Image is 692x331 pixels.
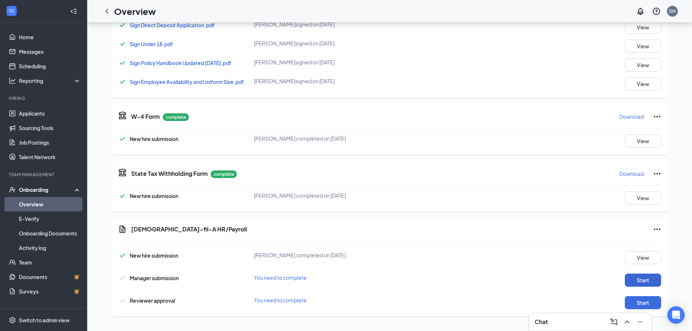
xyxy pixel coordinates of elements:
a: Sign Policy Handbook Updated [DATE].pdf [130,60,231,66]
button: Start [625,274,661,287]
a: Messages [19,44,81,59]
p: complete [163,113,189,121]
a: Overview [19,197,81,211]
button: View [625,191,661,205]
svg: Minimize [636,318,644,326]
svg: Ellipses [653,169,661,178]
svg: Analysis [9,77,16,84]
button: Minimize [634,316,646,328]
svg: QuestionInfo [652,7,661,16]
button: Download [619,111,644,122]
div: [PERSON_NAME] signed on [DATE] [254,40,435,47]
div: [PERSON_NAME] signed on [DATE] [254,58,435,66]
svg: Settings [9,316,16,324]
a: SurveysCrown [19,284,81,299]
svg: Ellipses [653,225,661,234]
button: ComposeMessage [608,316,620,328]
svg: Collapse [70,8,77,15]
span: [PERSON_NAME] completed on [DATE] [254,192,346,199]
p: Download [619,170,644,177]
h3: Chat [535,318,548,326]
button: Start [625,296,661,309]
svg: UserCheck [9,186,16,193]
span: [PERSON_NAME] completed on [DATE] [254,135,346,142]
svg: Checkmark [118,40,127,48]
a: Applicants [19,106,81,121]
div: Reporting [19,77,81,84]
svg: WorkstreamLogo [8,7,15,15]
a: Onboarding Documents [19,226,81,241]
svg: ChevronLeft [102,7,111,16]
p: Download [619,113,644,120]
svg: Checkmark [118,21,127,29]
a: Sign Under 18.pdf [130,41,173,47]
svg: ComposeMessage [610,318,618,326]
a: Job Postings [19,135,81,150]
svg: Checkmark [118,134,127,143]
svg: TaxGovernmentIcon [118,111,127,120]
h5: State Tax Withholding Form [131,170,208,178]
a: E-Verify [19,211,81,226]
svg: Checkmark [118,251,127,260]
div: Switch to admin view [19,316,70,324]
a: Sourcing Tools [19,121,81,135]
div: [PERSON_NAME] signed on [DATE] [254,21,435,28]
span: Reviewer approval [130,297,175,304]
a: DocumentsCrown [19,270,81,284]
div: Onboarding [19,186,75,193]
svg: Checkmark [118,274,127,282]
svg: ChevronUp [623,318,631,326]
button: View [625,40,661,53]
span: You need to complete [254,274,307,281]
a: Scheduling [19,59,81,73]
a: Sign Direct Deposit Application.pdf [130,22,215,28]
button: ChevronUp [621,316,633,328]
span: [PERSON_NAME] completed on [DATE] [254,252,346,258]
div: [PERSON_NAME] signed on [DATE] [254,77,435,85]
h5: W-4 Form [131,113,160,121]
h5: [DEMOGRAPHIC_DATA]-fil-A HR/Payroll [131,225,247,233]
svg: Checkmark [118,296,127,305]
div: Open Intercom Messenger [667,306,685,324]
h1: Overview [114,5,156,17]
span: New hire submission [130,193,178,199]
a: Home [19,30,81,44]
span: You need to complete [254,297,307,303]
p: complete [211,170,237,178]
svg: Checkmark [118,77,127,86]
button: View [625,58,661,72]
svg: Document [118,225,127,234]
svg: Checkmark [118,191,127,200]
a: Talent Network [19,150,81,164]
a: Activity log [19,241,81,255]
button: View [625,134,661,148]
a: Sign Employee Availability and Uniform Size.pdf [130,78,244,85]
svg: Checkmark [118,58,127,67]
svg: TaxGovernmentIcon [118,168,127,177]
div: Hiring [9,95,80,101]
button: View [625,251,661,264]
button: View [625,77,661,90]
svg: Ellipses [653,112,661,121]
span: New hire submission [130,136,178,142]
button: View [625,21,661,34]
button: Download [619,168,644,179]
div: DH [669,8,676,14]
svg: Notifications [636,7,645,16]
div: Team Management [9,171,80,178]
span: New hire submission [130,252,178,259]
span: Manager submission [130,275,179,281]
a: Team [19,255,81,270]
